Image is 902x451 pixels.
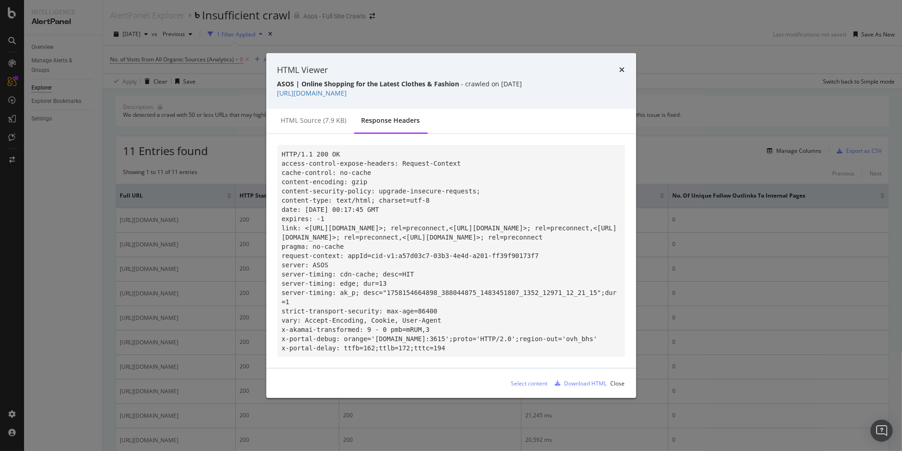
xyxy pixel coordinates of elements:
[611,376,625,391] button: Close
[565,379,607,387] div: Download HTML
[277,89,347,97] a: [URL][DOMAIN_NAME]
[281,116,347,125] div: HTML source (7.9 KB)
[620,64,625,76] div: times
[266,53,636,398] div: modal
[277,79,460,88] strong: ASOS | Online Shopping for the Latest Clothes & Fashion
[362,116,420,125] div: Response Headers
[504,376,548,391] button: Select content
[277,79,625,89] div: - crawled on [DATE]
[277,64,328,76] div: HTML Viewer
[282,150,617,352] code: HTTP/1.1 200 OK access-control-expose-headers: Request-Context cache-control: no-cache content-en...
[511,379,548,387] div: Select content
[871,420,893,442] div: Open Intercom Messenger
[552,376,607,391] button: Download HTML
[611,379,625,387] div: Close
